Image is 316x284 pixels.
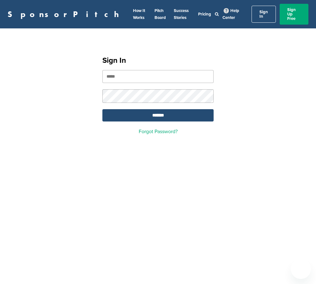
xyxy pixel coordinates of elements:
a: How It Works [133,8,145,20]
a: Success Stories [174,8,189,20]
h1: Sign In [102,55,214,66]
a: Help Center [222,7,239,21]
a: SponsorPitch [8,10,123,18]
a: Pitch Board [155,8,166,20]
iframe: Button to launch messaging window [291,259,311,279]
a: Sign In [252,6,276,23]
a: Sign Up Free [280,4,308,25]
a: Forgot Password? [139,128,178,135]
a: Pricing [198,12,211,17]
